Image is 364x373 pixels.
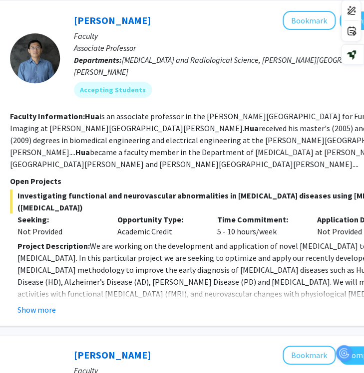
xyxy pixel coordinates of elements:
[10,111,85,121] b: Faculty Information:
[210,213,310,237] div: 5 - 10 hours/week
[17,241,90,251] strong: Project Description:
[217,213,302,225] p: Time Commitment:
[17,304,56,316] button: Show more
[74,55,122,65] b: Departments:
[244,123,259,133] b: Hua
[283,11,336,30] button: Add Jun Hua to Bookmarks
[75,147,90,157] b: Hua
[110,213,210,237] div: Academic Credit
[283,346,336,365] button: Add Jonathan Jun to Bookmarks
[7,328,42,366] iframe: Chat
[74,82,152,98] mat-chip: Accepting Students
[117,213,202,225] p: Opportunity Type:
[85,111,99,121] b: Hua
[17,213,102,225] p: Seeking:
[17,225,102,237] div: Not Provided
[74,14,151,26] a: [PERSON_NAME]
[74,349,151,361] a: [PERSON_NAME]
